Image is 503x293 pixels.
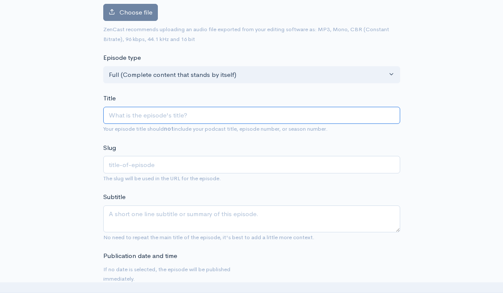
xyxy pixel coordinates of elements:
span: Choose file [119,8,152,16]
input: title-of-episode [103,156,400,173]
div: Full (Complete content that stands by itself) [109,70,387,80]
small: No need to repeat the main title of the episode, it's best to add a little more context. [103,234,314,241]
small: The slug will be used in the URL for the episode. [103,175,221,182]
small: If no date is selected, the episode will be published immediately. [103,266,230,283]
small: ZenCast recommends uploading an audio file exported from your editing software as: MP3, Mono, CBR... [103,26,389,43]
label: Publication date and time [103,251,177,261]
label: Episode type [103,53,141,63]
small: Your episode title should include your podcast title, episode number, or season number. [103,125,328,132]
label: Title [103,94,116,103]
strong: not [164,125,174,132]
label: Slug [103,143,116,153]
button: Full (Complete content that stands by itself) [103,66,400,84]
label: Subtitle [103,192,125,202]
input: What is the episode's title? [103,107,400,124]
